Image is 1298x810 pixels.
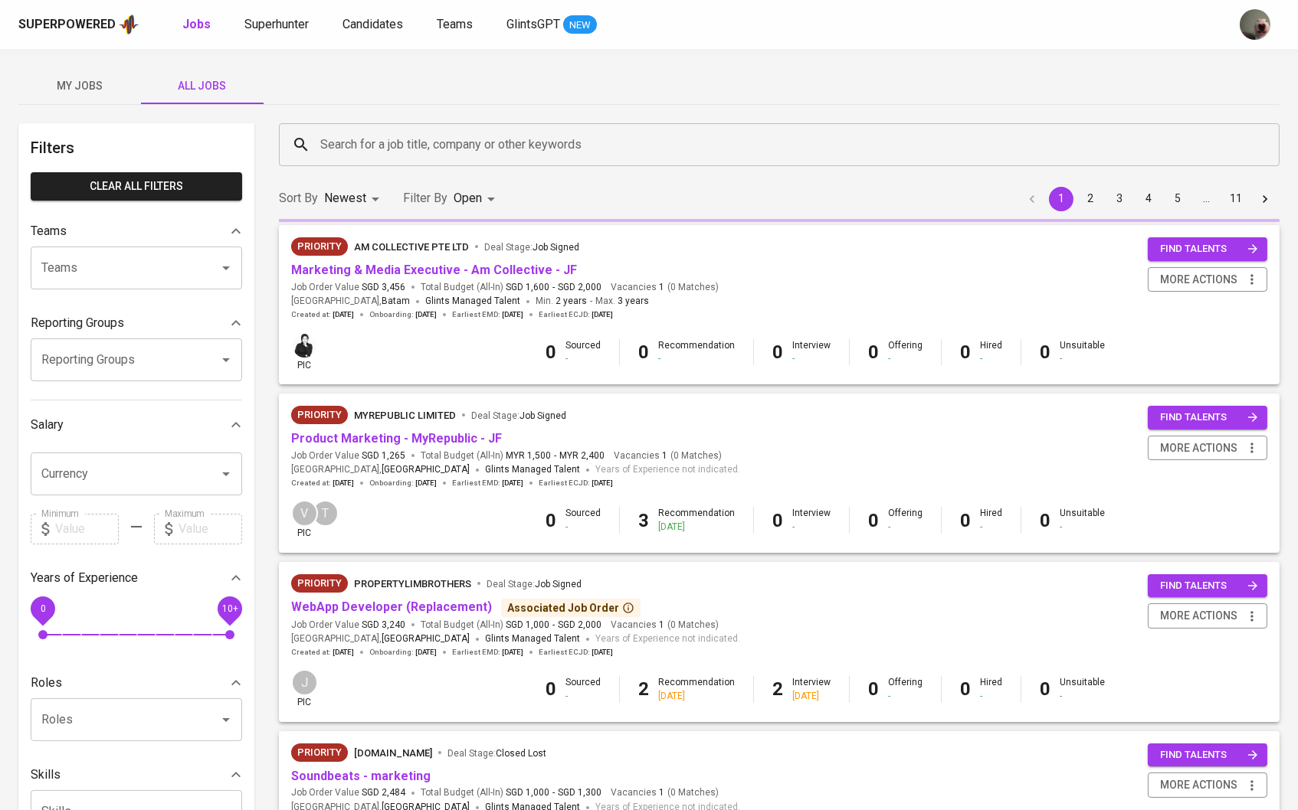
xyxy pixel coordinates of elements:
span: Job Order Value [291,281,405,294]
div: Skills [31,759,242,790]
div: - [888,690,923,703]
div: - [980,352,1002,365]
b: 0 [1040,510,1051,531]
span: Created at : [291,478,354,488]
div: [DATE] [658,690,735,703]
span: Job Order Value [291,786,405,799]
p: Filter By [403,189,447,207]
div: [DATE] [792,690,831,703]
div: - [792,521,831,534]
span: Created at : [291,647,354,658]
b: 0 [638,341,649,363]
div: Years of Experience [31,563,242,593]
button: find talents [1148,574,1267,598]
span: [DATE] [415,309,437,320]
img: aji.muda@glints.com [1240,9,1270,40]
span: [DATE] [333,478,354,488]
span: SGD 1,300 [558,786,601,799]
span: Glints Managed Talent [425,296,520,306]
b: 3 [638,510,649,531]
span: [DATE] [415,478,437,488]
span: Vacancies ( 0 Matches ) [611,281,719,294]
span: find talents [1160,577,1258,595]
span: Job Signed [535,579,582,590]
button: Go to page 2 [1078,187,1103,211]
span: [DATE] [502,647,523,658]
span: Total Budget (All-In) [421,449,605,462]
div: New Job received from Demand Team [291,406,348,424]
p: Reporting Groups [31,314,124,332]
span: [DATE] [592,309,613,320]
b: Jobs [182,17,211,31]
div: Offering [888,507,923,533]
span: Min. [536,296,587,306]
button: Go to page 11 [1224,187,1248,211]
span: Earliest ECJD : [539,647,613,658]
div: T [312,500,339,527]
div: Newest [324,185,385,213]
span: SGD 2,000 [558,281,601,294]
span: Deal Stage : [484,242,579,253]
nav: pagination navigation [1018,187,1280,211]
button: Go to next page [1253,187,1277,211]
span: 10+ [221,603,238,613]
a: Product Marketing - MyRepublic - JF [291,431,502,446]
span: find talents [1160,746,1258,764]
span: Deal Stage : [471,410,566,421]
span: Job Signed [520,410,566,421]
span: Job Signed [533,242,579,253]
p: Roles [31,674,62,692]
div: - [565,690,601,703]
span: 0 [40,603,45,613]
button: Clear All filters [31,172,242,201]
span: 1 [657,786,664,799]
span: [GEOGRAPHIC_DATA] [382,632,470,647]
span: MYR 1,500 [506,449,551,462]
div: pic [291,332,318,372]
img: medwi@glints.com [293,334,316,358]
input: Value [179,514,242,544]
p: Sort By [279,189,318,207]
span: Clear All filters [43,177,230,196]
div: … [1195,191,1219,206]
div: - [565,352,601,365]
div: Roles [31,668,242,698]
span: Batam [382,294,410,309]
span: PropertyLimBrothers [354,578,471,590]
div: Teams [31,216,242,247]
span: NEW [563,18,597,33]
div: Hired [980,676,1002,702]
span: GlintsGPT [506,17,560,31]
span: Years of Experience not indicated. [595,462,740,478]
span: [DATE] [592,647,613,658]
a: Superhunter [244,15,312,34]
span: Total Budget (All-In) [421,619,601,632]
div: - [1060,352,1105,365]
span: Job Order Value [291,619,405,632]
div: Hired [980,507,1002,533]
b: 0 [868,341,879,363]
div: pic [291,669,318,709]
div: - [888,352,923,365]
a: WebApp Developer (Replacement) [291,599,492,614]
b: 2 [638,678,649,700]
span: Closed Lost [496,748,546,759]
h6: Filters [31,136,242,160]
button: Open [215,463,237,485]
button: more actions [1148,436,1267,461]
div: - [980,690,1002,703]
span: [GEOGRAPHIC_DATA] [382,462,470,478]
span: [GEOGRAPHIC_DATA] , [291,632,470,647]
input: Value [55,514,119,544]
div: - [658,352,735,365]
p: Skills [31,766,61,784]
div: - [1060,690,1105,703]
span: more actions [1160,270,1237,289]
span: - [552,619,555,632]
a: Candidates [343,15,406,34]
span: Vacancies ( 0 Matches ) [611,619,719,632]
b: 0 [960,678,971,700]
button: Open [215,349,237,371]
span: Deal Stage : [487,579,582,590]
div: Sourced [565,507,601,533]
